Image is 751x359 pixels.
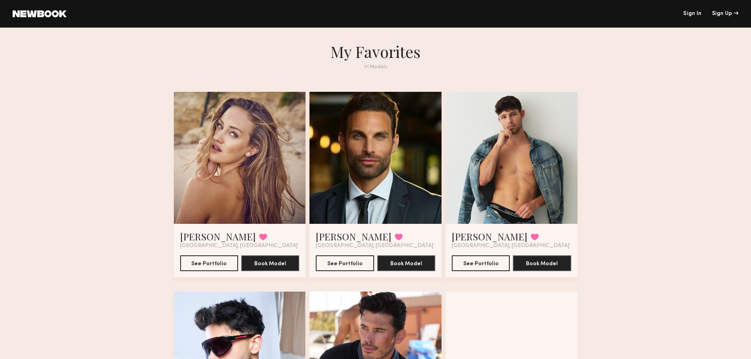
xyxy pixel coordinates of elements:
[513,260,571,266] a: Book Model
[241,260,299,266] a: Book Model
[234,65,518,70] div: 31 Models
[377,255,435,271] button: Book Model
[452,243,569,249] span: [GEOGRAPHIC_DATA], [GEOGRAPHIC_DATA]
[180,230,256,243] a: [PERSON_NAME]
[316,230,391,243] a: [PERSON_NAME]
[452,255,510,271] button: See Portfolio
[452,230,527,243] a: [PERSON_NAME]
[241,255,299,271] button: Book Model
[316,255,374,271] button: See Portfolio
[683,11,701,17] a: Sign In
[180,243,298,249] span: [GEOGRAPHIC_DATA], [GEOGRAPHIC_DATA]
[513,255,571,271] button: Book Model
[377,260,435,266] a: Book Model
[712,11,738,17] div: Sign Up
[180,255,238,271] button: See Portfolio
[316,243,433,249] span: [GEOGRAPHIC_DATA], [GEOGRAPHIC_DATA]
[234,42,518,61] h1: My Favorites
